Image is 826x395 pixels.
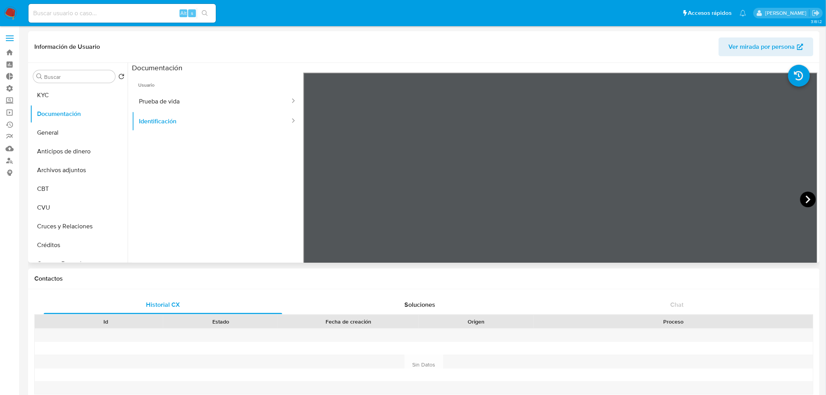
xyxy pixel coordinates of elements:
button: Anticipos de dinero [30,142,128,161]
div: Fecha de creación [283,318,413,326]
button: Volver al orden por defecto [118,73,125,82]
button: Créditos [30,236,128,254]
span: Historial CX [146,300,180,309]
button: Buscar [36,73,43,80]
button: Cruces y Relaciones [30,217,128,236]
span: Accesos rápidos [688,9,732,17]
button: Cuentas Bancarias [30,254,128,273]
span: Soluciones [405,300,436,309]
button: Ver mirada por persona [719,37,814,56]
button: General [30,123,128,142]
a: Notificaciones [740,10,746,16]
input: Buscar [44,73,112,80]
a: Salir [812,9,820,17]
button: CVU [30,198,128,217]
div: Id [54,318,158,326]
button: Documentación [30,105,128,123]
button: Archivos adjuntos [30,161,128,180]
h1: Contactos [34,275,814,283]
span: Chat [671,300,684,309]
div: Origen [424,318,528,326]
button: CBT [30,180,128,198]
span: Alt [180,9,187,17]
button: KYC [30,86,128,105]
span: s [191,9,193,17]
div: Proceso [539,318,808,326]
input: Buscar usuario o caso... [28,8,216,18]
span: Ver mirada por persona [729,37,795,56]
h1: Información de Usuario [34,43,100,51]
p: ludmila.lanatti@mercadolibre.com [765,9,809,17]
div: Estado [169,318,272,326]
button: search-icon [197,8,213,19]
